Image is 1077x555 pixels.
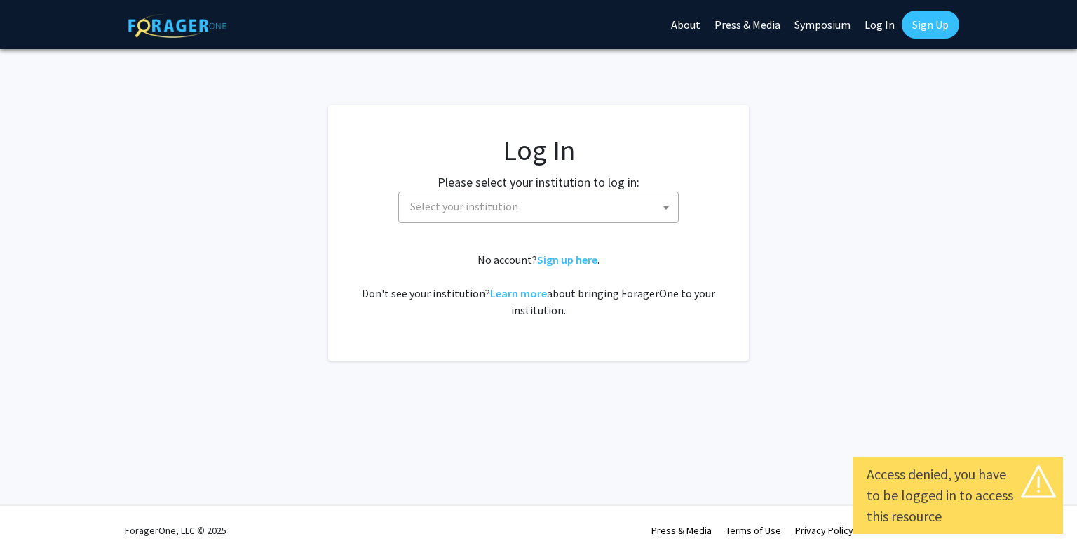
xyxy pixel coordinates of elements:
[726,524,781,537] a: Terms of Use
[490,286,547,300] a: Learn more about bringing ForagerOne to your institution
[405,192,678,221] span: Select your institution
[128,13,226,38] img: ForagerOne Logo
[795,524,853,537] a: Privacy Policy
[356,133,721,167] h1: Log In
[651,524,712,537] a: Press & Media
[438,173,639,192] label: Please select your institution to log in:
[125,506,226,555] div: ForagerOne, LLC © 2025
[410,199,518,213] span: Select your institution
[867,464,1049,527] div: Access denied, you have to be logged in to access this resource
[902,11,959,39] a: Sign Up
[356,251,721,319] div: No account? . Don't see your institution? about bringing ForagerOne to your institution.
[398,192,679,223] span: Select your institution
[537,253,597,267] a: Sign up here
